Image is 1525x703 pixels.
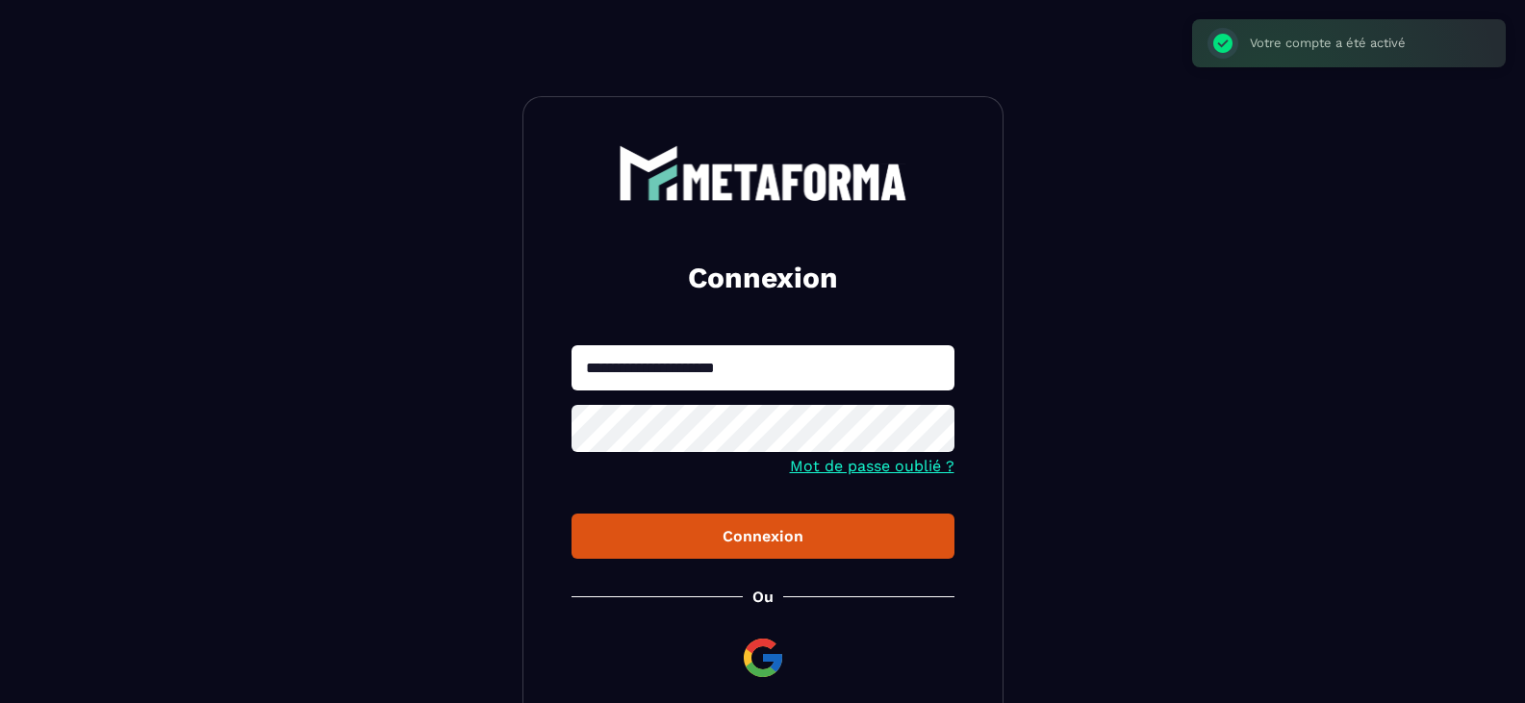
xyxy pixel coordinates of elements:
[572,514,954,559] button: Connexion
[587,527,939,545] div: Connexion
[740,635,786,681] img: google
[790,457,954,475] a: Mot de passe oublié ?
[572,145,954,201] a: logo
[752,588,774,606] p: Ou
[595,259,931,297] h2: Connexion
[619,145,907,201] img: logo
